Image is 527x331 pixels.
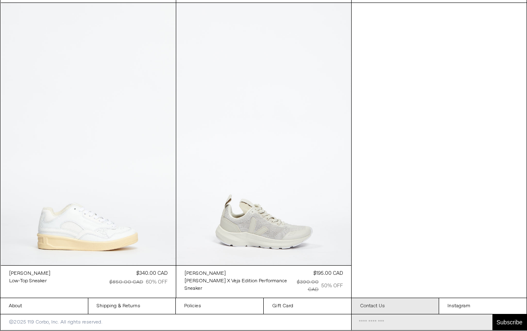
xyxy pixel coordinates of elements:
input: Email Address [352,314,492,330]
div: [PERSON_NAME] X Veja Edition Performance Sneaker [185,278,287,292]
a: [PERSON_NAME] [9,270,50,277]
a: Low-Top Sneaker [9,277,50,285]
div: 50% OFF [321,282,343,290]
a: [PERSON_NAME] [185,270,292,277]
div: $340.00 CAD [136,270,167,277]
a: About [0,298,88,314]
p: ©2025 119 Corbo, Inc. All rights reserved. [0,314,111,330]
a: [PERSON_NAME] X Veja Edition Performance Sneaker [185,277,292,292]
a: Shipping & Returns [88,298,176,314]
a: Gift Card [264,298,351,314]
div: [PERSON_NAME] [185,270,226,277]
div: $850.00 CAD [110,279,143,286]
img: Rick Owens X Veja Edition Performance Sneaker [176,3,351,265]
div: $195.00 CAD [313,270,343,277]
img: Low-Top Sneaker [1,3,176,265]
a: Contact Us [352,298,439,314]
a: Policies [176,298,263,314]
div: Low-Top Sneaker [9,278,47,285]
div: $390.00 CAD [292,279,319,294]
div: 60% OFF [146,279,167,286]
a: Instagram [439,298,527,314]
button: Subscribe [492,314,527,330]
